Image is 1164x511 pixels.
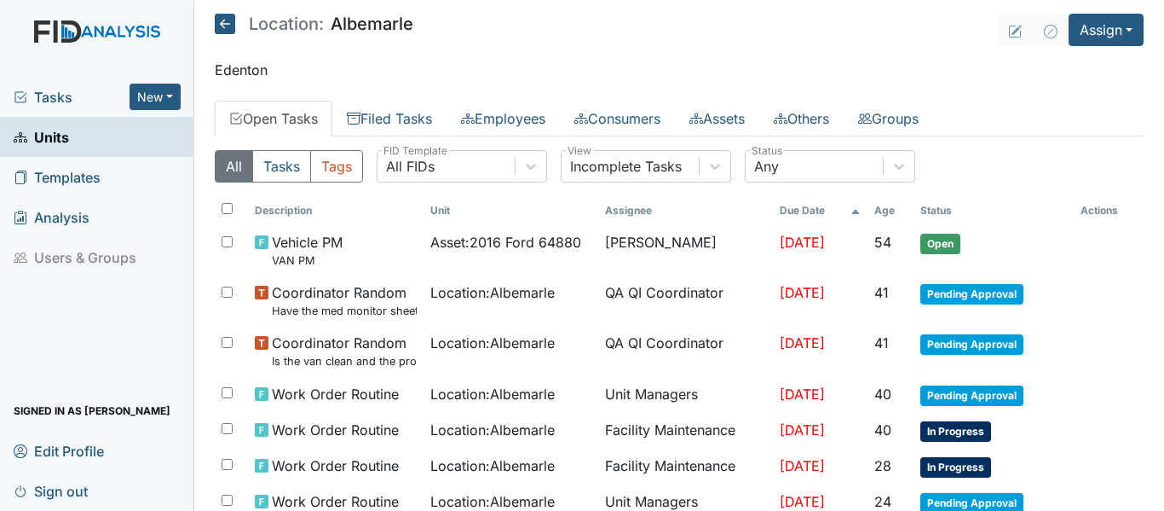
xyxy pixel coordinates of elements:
[874,234,891,251] span: 54
[430,333,555,353] span: Location : Albemarle
[272,253,343,269] small: VAN PM
[14,478,88,504] span: Sign out
[215,101,332,136] a: Open Tasks
[874,334,889,351] span: 41
[14,204,89,230] span: Analysis
[759,101,844,136] a: Others
[913,196,1073,225] th: Toggle SortBy
[215,150,363,183] div: Type filter
[780,386,825,403] span: [DATE]
[430,456,555,476] span: Location : Albemarle
[598,413,773,449] td: Facility Maintenance
[272,456,399,476] span: Work Order Routine
[920,457,991,478] span: In Progress
[430,232,581,253] span: Asset : 2016 Ford 64880
[215,60,1144,80] p: Edenton
[598,326,773,376] td: QA QI Coordinator
[272,232,343,269] span: Vehicle PM VAN PM
[780,334,825,351] span: [DATE]
[598,449,773,485] td: Facility Maintenance
[874,493,891,510] span: 24
[14,87,130,107] a: Tasks
[272,333,416,369] span: Coordinator Random Is the van clean and the proper documentation been stored?
[386,156,435,177] div: All FIDs
[920,334,1023,355] span: Pending Approval
[920,386,1023,406] span: Pending Approval
[332,101,447,136] a: Filed Tasks
[252,150,311,183] button: Tasks
[14,124,69,150] span: Units
[675,101,759,136] a: Assets
[598,377,773,413] td: Unit Managers
[272,282,416,319] span: Coordinator Random Have the med monitor sheets been filled out?
[430,282,555,303] span: Location : Albemarle
[560,101,675,136] a: Consumers
[780,493,825,510] span: [DATE]
[424,196,598,225] th: Toggle SortBy
[920,284,1023,305] span: Pending Approval
[1069,14,1144,46] button: Assign
[310,150,363,183] button: Tags
[773,196,867,225] th: Toggle SortBy
[215,150,253,183] button: All
[430,384,555,404] span: Location : Albemarle
[14,438,104,464] span: Edit Profile
[272,353,416,369] small: Is the van clean and the proper documentation been stored?
[272,420,399,440] span: Work Order Routine
[222,203,233,214] input: Toggle All Rows Selected
[14,398,170,424] span: Signed in as [PERSON_NAME]
[598,225,773,276] td: [PERSON_NAME]
[447,101,560,136] a: Employees
[780,421,825,438] span: [DATE]
[570,156,682,177] div: Incomplete Tasks
[780,457,825,474] span: [DATE]
[430,420,555,440] span: Location : Albemarle
[780,234,825,251] span: [DATE]
[272,384,399,404] span: Work Order Routine
[598,276,773,326] td: QA QI Coordinator
[844,101,933,136] a: Groups
[874,457,891,474] span: 28
[920,421,991,442] span: In Progress
[780,284,825,301] span: [DATE]
[248,196,423,225] th: Toggle SortBy
[867,196,914,225] th: Toggle SortBy
[272,303,416,319] small: Have the med monitor sheets been filled out?
[215,14,413,34] h5: Albemarle
[874,386,891,403] span: 40
[754,156,779,177] div: Any
[874,284,889,301] span: 41
[598,196,773,225] th: Assignee
[249,15,324,32] span: Location:
[130,84,181,110] button: New
[1074,196,1144,225] th: Actions
[874,421,891,438] span: 40
[14,164,101,190] span: Templates
[920,234,960,254] span: Open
